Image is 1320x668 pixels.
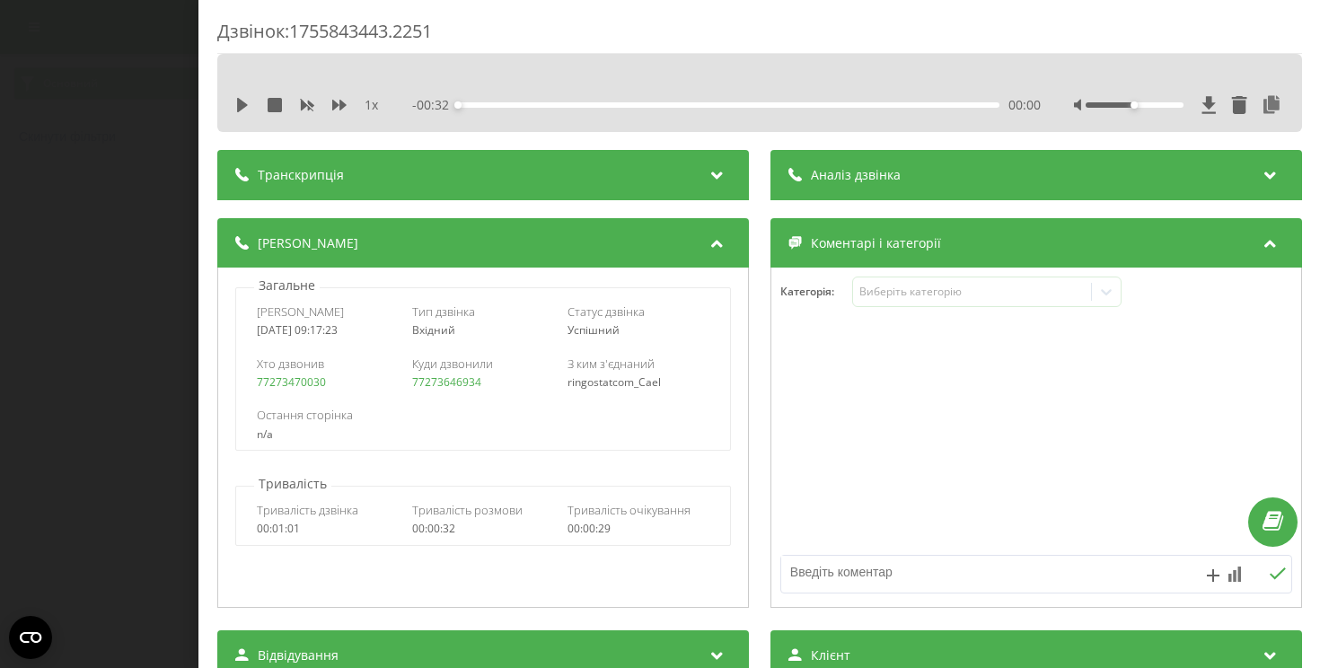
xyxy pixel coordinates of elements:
div: n/a [256,428,709,441]
div: Accessibility label [1131,101,1138,109]
span: Хто дзвонив [256,356,323,372]
span: Успішний [567,322,619,338]
div: ringostatcom_Cael [567,376,708,389]
div: [DATE] 09:17:23 [256,324,398,337]
span: 1 x [365,96,378,114]
p: Тривалість [254,475,331,493]
a: 77273470030 [256,374,325,390]
button: Open CMP widget [9,616,52,659]
span: Тривалість розмови [411,502,522,518]
span: Куди дзвонили [411,356,492,372]
span: [PERSON_NAME] [258,234,358,252]
div: Виберіть категорію [859,285,1084,299]
span: Статус дзвінка [567,303,644,320]
span: Остання сторінка [256,407,352,423]
span: Клієнт [810,646,849,664]
span: З ким з'єднаний [567,356,654,372]
a: 77273646934 [411,374,480,390]
span: Коментарі і категорії [810,234,940,252]
span: Аналіз дзвінка [810,166,900,184]
div: Дзвінок : 1755843443.2251 [217,19,1302,54]
span: Тип дзвінка [411,303,474,320]
div: 00:00:29 [567,523,708,535]
span: Вхідний [411,322,454,338]
span: Тривалість очікування [567,502,690,518]
span: - 00:32 [411,96,457,114]
span: [PERSON_NAME] [256,303,343,320]
div: 00:01:01 [256,523,398,535]
h4: Категорія : [779,286,851,298]
span: Транскрипція [258,166,344,184]
div: Accessibility label [453,101,461,109]
span: 00:00 [1008,96,1041,114]
span: Тривалість дзвінка [256,502,357,518]
p: Загальне [254,277,320,294]
span: Відвідування [258,646,339,664]
div: 00:00:32 [411,523,553,535]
